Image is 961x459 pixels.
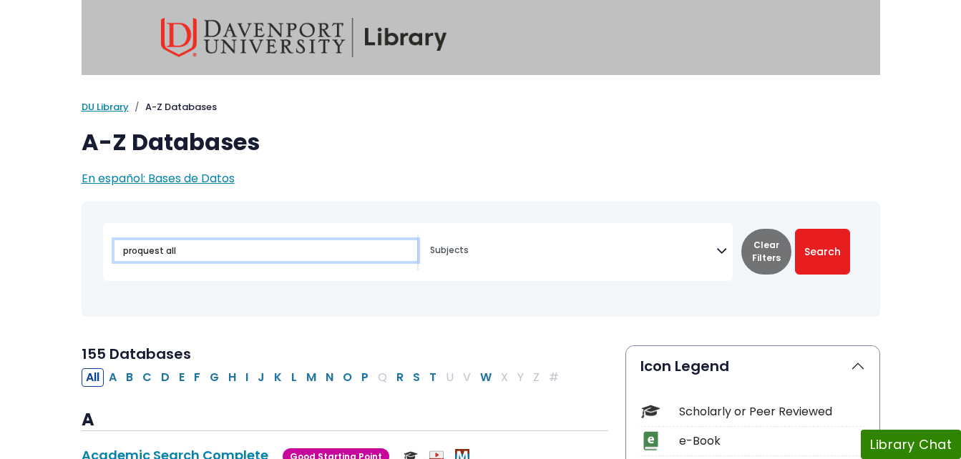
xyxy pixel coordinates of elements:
button: Filter Results T [425,368,441,387]
button: Submit for Search Results [795,229,850,275]
img: Icon e-Book [641,431,660,450]
div: e-Book [679,433,865,450]
button: Filter Results L [287,368,301,387]
textarea: Search [430,246,716,257]
button: All [82,368,104,387]
input: Search database by title or keyword [114,240,417,261]
button: Filter Results M [302,368,321,387]
a: En español: Bases de Datos [82,170,235,187]
img: Davenport University Library [161,18,447,57]
div: Alpha-list to filter by first letter of database name [82,368,565,385]
button: Filter Results I [241,368,253,387]
button: Filter Results K [270,368,286,387]
button: Filter Results N [321,368,338,387]
button: Icon Legend [626,346,879,386]
button: Filter Results F [190,368,205,387]
button: Filter Results E [175,368,189,387]
img: Icon Scholarly or Peer Reviewed [641,402,660,421]
button: Filter Results H [224,368,240,387]
li: A-Z Databases [129,100,217,114]
button: Filter Results P [357,368,373,387]
button: Filter Results A [104,368,121,387]
button: Filter Results J [253,368,269,387]
button: Filter Results R [392,368,408,387]
button: Filter Results S [409,368,424,387]
a: DU Library [82,100,129,114]
button: Library Chat [861,430,961,459]
button: Clear Filters [741,229,791,275]
h3: A [82,410,608,431]
button: Filter Results W [476,368,496,387]
nav: breadcrumb [82,100,880,114]
h1: A-Z Databases [82,129,880,156]
div: Scholarly or Peer Reviewed [679,403,865,420]
button: Filter Results C [138,368,156,387]
button: Filter Results D [157,368,174,387]
button: Filter Results G [205,368,223,387]
button: Filter Results B [122,368,137,387]
button: Filter Results O [338,368,356,387]
span: 155 Databases [82,344,191,364]
nav: Search filters [82,202,880,317]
